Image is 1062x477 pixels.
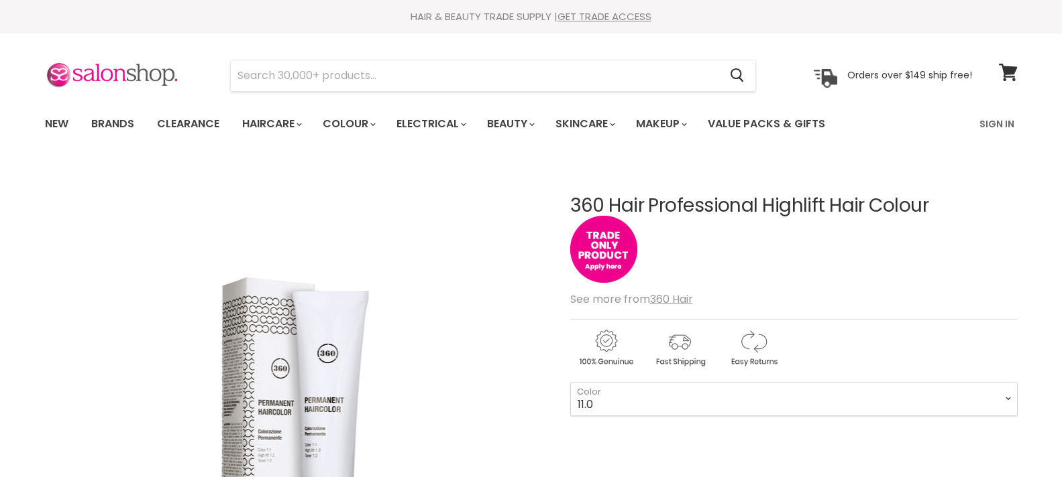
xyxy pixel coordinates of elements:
h1: 360 Hair Professional Highlift Hair Colour [570,196,1018,216]
img: genuine.gif [570,328,641,368]
form: Product [230,60,756,92]
a: Beauty [477,110,543,138]
ul: Main menu [35,105,904,143]
a: Electrical [386,110,474,138]
a: 360 Hair [650,291,693,307]
button: Search [720,60,755,91]
a: Clearance [147,110,229,138]
div: HAIR & BEAUTY TRADE SUPPLY | [28,10,1034,23]
a: Colour [313,110,384,138]
img: tradeonly_small.jpg [570,216,637,283]
a: Haircare [232,110,310,138]
p: Orders over $149 ship free! [847,69,972,81]
span: See more from [570,291,693,307]
a: Value Packs & Gifts [698,110,835,138]
img: shipping.gif [644,328,715,368]
a: Brands [81,110,144,138]
a: Sign In [971,110,1022,138]
a: New [35,110,78,138]
a: Makeup [626,110,695,138]
nav: Main [28,105,1034,143]
img: returns.gif [718,328,789,368]
a: Skincare [545,110,623,138]
input: Search [231,60,720,91]
a: GET TRADE ACCESS [557,9,651,23]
